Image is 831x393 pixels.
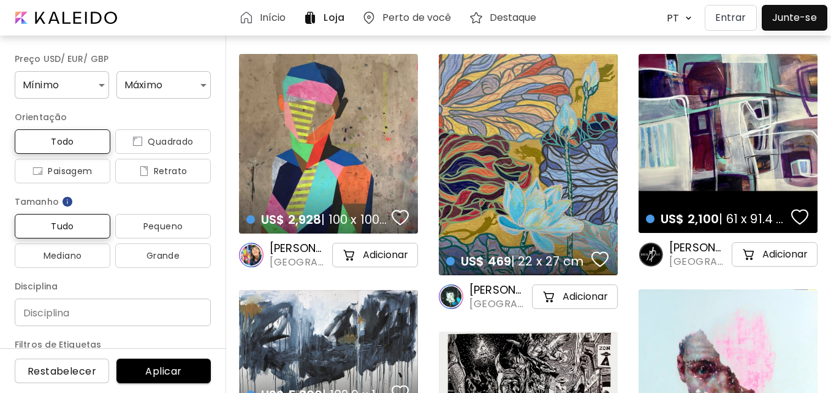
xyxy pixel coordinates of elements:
span: Restabelecer [25,365,99,378]
a: Início [239,10,291,25]
a: Junte-se [762,5,827,31]
button: Mediano [15,243,110,268]
h5: Adicionar [363,249,408,261]
a: Destaque [469,10,542,25]
h6: Filtros de Etiquetas [15,337,211,352]
button: favorites [389,205,412,230]
span: Retrato [125,164,201,178]
p: Entrar [715,10,746,25]
span: [GEOGRAPHIC_DATA], [GEOGRAPHIC_DATA] [469,297,529,311]
a: [PERSON_NAME] Art[GEOGRAPHIC_DATA], [GEOGRAPHIC_DATA]cart-iconAdicionar [639,240,818,269]
h6: [PERSON_NAME] [469,283,529,297]
button: iconPaisagem [15,159,110,183]
span: Quadrado [125,134,201,149]
a: US$ 469| 22 x 27 cmfavoriteshttps://cdn.kaleido.art/CDN/Artwork/174796/Primary/medium.webp?update... [439,54,618,275]
h6: Orientação [15,110,211,124]
a: Loja [303,10,349,25]
button: Todo [15,129,110,154]
img: cart-icon [742,247,756,262]
img: info [61,196,74,208]
button: favorites [588,247,612,272]
a: Entrar [705,5,762,31]
span: Grande [125,248,201,263]
button: Grande [115,243,211,268]
div: PT [661,7,681,29]
h6: Perto de você [382,13,452,23]
span: Todo [25,134,101,149]
button: cart-iconAdicionar [732,242,818,267]
span: Paisagem [25,164,101,178]
h6: [PERSON_NAME] Art [669,240,729,255]
span: Pequeno [125,219,201,234]
h6: Preço USD/ EUR/ GBP [15,52,211,66]
h5: Adicionar [762,248,808,261]
button: Entrar [705,5,757,31]
img: icon [132,137,143,147]
div: Mínimo [15,71,109,99]
h4: | 61 x 91.4 cm [646,211,787,227]
button: Restabelecer [15,359,109,383]
h6: Tamanho [15,194,211,209]
span: US$ 2,100 [661,210,719,227]
h4: | 22 x 27 cm [446,253,588,269]
h6: Destaque [490,13,537,23]
button: cart-iconAdicionar [532,284,618,309]
h6: Disciplina [15,279,211,294]
h5: Adicionar [563,291,608,303]
a: Perto de você [362,10,457,25]
span: US$ 469 [461,253,511,270]
button: iconRetrato [115,159,211,183]
h6: [PERSON_NAME] [270,241,330,256]
div: Máximo [116,71,211,99]
img: icon [32,166,43,176]
button: Pequeno [115,214,211,238]
span: US$ 2,928 [261,211,321,228]
h6: Loja [324,13,344,23]
span: [GEOGRAPHIC_DATA], [GEOGRAPHIC_DATA] [270,256,330,269]
h4: | 100 x 100 cm [246,212,388,227]
span: [GEOGRAPHIC_DATA], [GEOGRAPHIC_DATA] [669,255,729,269]
img: cart-icon [542,289,556,304]
a: [PERSON_NAME][GEOGRAPHIC_DATA], [GEOGRAPHIC_DATA]cart-iconAdicionar [239,241,418,269]
span: Aplicar [126,365,201,378]
span: Tudo [25,219,101,234]
img: cart-icon [342,248,357,262]
img: icon [139,166,149,176]
button: Aplicar [116,359,211,383]
span: Mediano [25,248,101,263]
button: iconQuadrado [115,129,211,154]
h6: Início [260,13,286,23]
img: arrow down [682,12,695,24]
button: favorites [788,205,811,229]
button: Tudo [15,214,110,238]
a: US$ 2,100| 61 x 91.4 cmfavoriteshttps://cdn.kaleido.art/CDN/Artwork/174292/Primary/medium.webp?up... [639,54,818,233]
button: cart-iconAdicionar [332,243,418,267]
a: US$ 2,928| 100 x 100 cmfavoriteshttps://cdn.kaleido.art/CDN/Artwork/169798/Primary/medium.webp?up... [239,54,418,234]
a: [PERSON_NAME][GEOGRAPHIC_DATA], [GEOGRAPHIC_DATA]cart-iconAdicionar [439,283,618,311]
